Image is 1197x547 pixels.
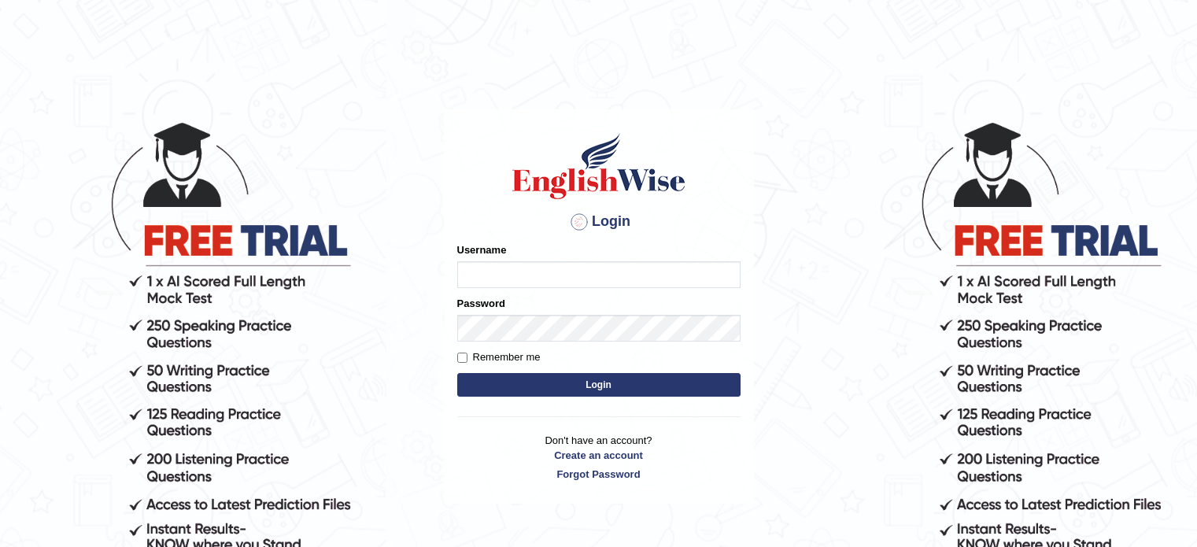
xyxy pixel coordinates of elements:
input: Remember me [457,353,467,363]
a: Forgot Password [457,467,741,482]
p: Don't have an account? [457,433,741,482]
h4: Login [457,209,741,235]
a: Create an account [457,448,741,463]
label: Password [457,296,505,311]
button: Login [457,373,741,397]
label: Remember me [457,349,541,365]
img: Logo of English Wise sign in for intelligent practice with AI [509,131,689,201]
label: Username [457,242,507,257]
